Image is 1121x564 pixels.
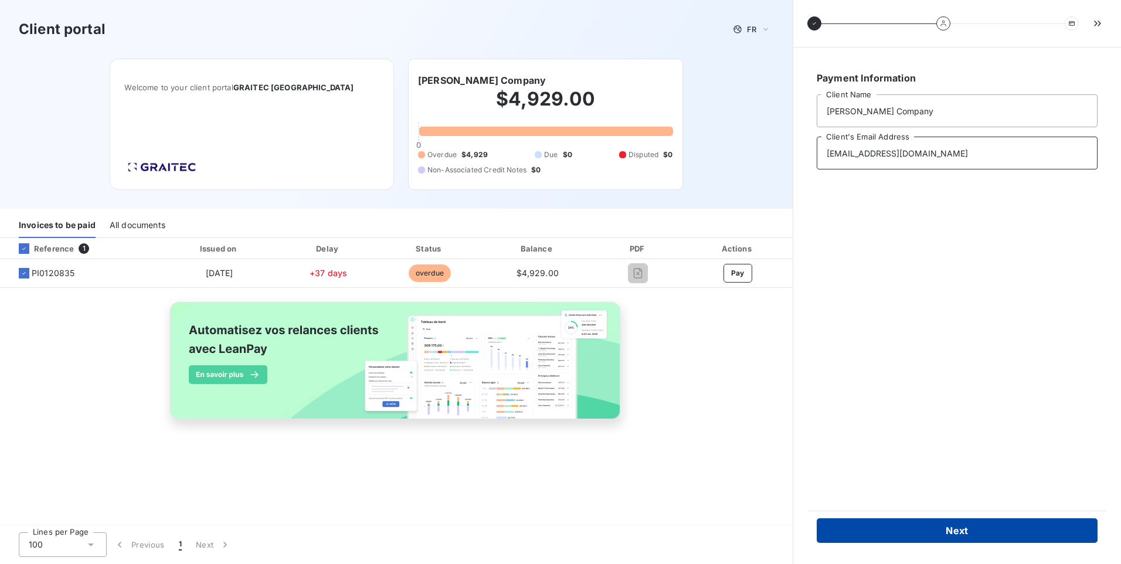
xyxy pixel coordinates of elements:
span: FR [747,25,756,34]
div: PDF [596,243,681,254]
span: +37 days [310,268,347,278]
div: All documents [110,213,165,238]
span: 0 [416,140,421,150]
span: GRAITEC [GEOGRAPHIC_DATA] [233,83,354,92]
span: $0 [531,165,541,175]
span: $0 [563,150,572,160]
span: [DATE] [206,268,233,278]
button: Previous [107,532,172,557]
h6: Payment Information [817,71,1098,85]
span: PI0120835 [32,267,74,279]
span: Welcome to your client portal [124,83,379,92]
button: Next [189,532,238,557]
button: Pay [723,264,752,283]
span: 100 [29,539,43,551]
button: 1 [172,532,189,557]
span: Non-Associated Credit Notes [427,165,526,175]
span: $4,929.00 [517,268,559,278]
span: Disputed [629,150,658,160]
div: Status [381,243,479,254]
img: banner [159,295,633,439]
div: Delay [281,243,376,254]
div: Issued on [162,243,277,254]
span: $0 [663,150,672,160]
span: overdue [409,264,451,282]
div: Reference [9,243,74,254]
img: Company logo [124,159,199,175]
div: Invoices to be paid [19,213,96,238]
h6: [PERSON_NAME] Company [418,73,546,87]
input: placeholder [817,137,1098,169]
span: 1 [79,243,89,254]
button: Next [817,518,1098,543]
span: Due [544,150,558,160]
h2: $4,929.00 [418,87,673,123]
div: Actions [685,243,790,254]
span: Overdue [427,150,457,160]
input: placeholder [817,94,1098,127]
h3: Client portal [19,19,106,40]
div: Balance [484,243,592,254]
span: $4,929 [461,150,488,160]
span: 1 [179,539,182,551]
